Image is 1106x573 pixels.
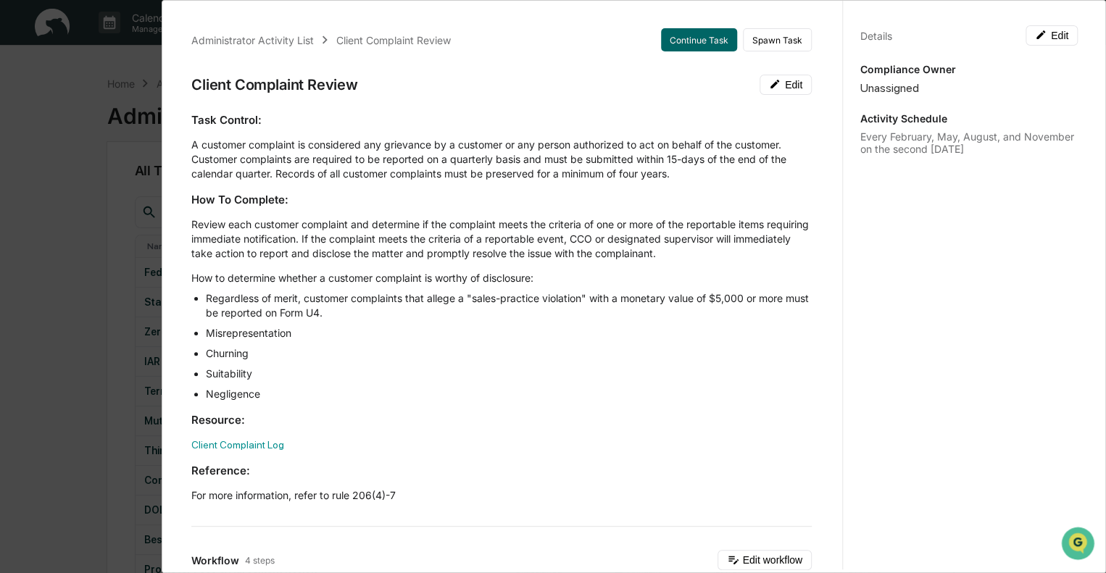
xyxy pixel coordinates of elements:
div: 🖐️ [14,184,26,196]
li: Suitability [206,367,812,381]
li: Negligence [206,387,812,401]
button: Edit workflow [718,550,812,570]
strong: How To Complete: [191,193,288,206]
span: Pylon [144,246,175,256]
button: Spawn Task [743,28,812,51]
div: Every February, May, August, and November on the second [DATE] [860,130,1078,155]
a: 🗄️Attestations [99,177,186,203]
div: Start new chat [49,111,238,125]
p: How to determine whether a customer complaint is worthy of disclosure: [191,271,812,285]
strong: Reference: [191,464,250,477]
p: Compliance Owner [860,63,1078,75]
span: Preclearance [29,183,93,197]
li: Churning [206,346,812,361]
p: Review each customer complaint and determine if the complaint meets the criteria of one or more o... [191,217,812,261]
button: Edit [760,75,812,95]
strong: Task Control: [191,113,262,127]
button: Edit [1026,25,1078,46]
div: Administrator Activity List [191,34,314,46]
img: 1746055101610-c473b297-6a78-478c-a979-82029cc54cd1 [14,111,41,137]
div: We're available if you need us! [49,125,183,137]
p: How can we help? [14,30,264,54]
div: 🗄️ [105,184,117,196]
div: Client Complaint Review [336,34,450,46]
div: Client Complaint Review [191,76,357,93]
div: 🔎 [14,212,26,223]
a: Client Complaint Log [191,439,284,451]
p: Activity Schedule [860,112,1078,125]
strong: Resource: [191,413,245,427]
p: A customer complaint is considered any grievance by a customer or any person authorized to act on... [191,138,812,181]
p: For more information, refer to rule 206(4)-7 [191,488,812,503]
iframe: Open customer support [1060,525,1099,564]
a: 🖐️Preclearance [9,177,99,203]
li: Misrepresentation [206,326,812,340]
a: 🔎Data Lookup [9,204,97,230]
span: Data Lookup [29,210,91,225]
span: 4 steps [245,555,275,566]
div: Unassigned [860,81,1078,95]
div: Details [860,30,892,42]
span: Attestations [120,183,180,197]
span: Workflow [191,554,239,566]
li: Regardless of merit, customer complaints that allege a "sales-practice violation" with a monetary... [206,291,812,320]
button: Start new chat [246,115,264,133]
button: Continue Task [661,28,737,51]
a: Powered byPylon [102,245,175,256]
